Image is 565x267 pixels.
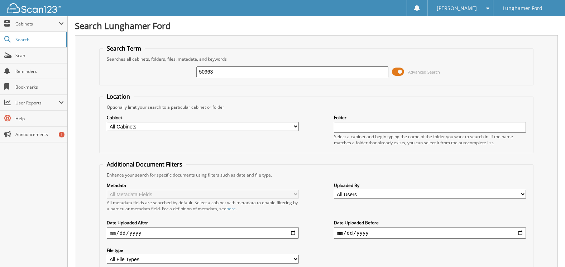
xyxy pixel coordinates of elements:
label: Metadata [107,182,298,188]
div: 1 [59,132,64,137]
label: File type [107,247,298,253]
div: Enhance your search for specific documents using filters such as date and file type. [103,172,529,178]
label: Uploaded By [334,182,526,188]
span: [PERSON_NAME] [437,6,477,10]
a: here [226,206,236,212]
span: Lunghamer Ford [503,6,542,10]
span: Bookmarks [15,84,64,90]
span: Reminders [15,68,64,74]
h1: Search Lunghamer Ford [75,20,558,32]
span: User Reports [15,100,59,106]
span: Advanced Search [408,69,440,75]
div: Searches all cabinets, folders, files, metadata, and keywords [103,56,529,62]
legend: Additional Document Filters [103,160,186,168]
div: Optionally limit your search to a particular cabinet or folder [103,104,529,110]
span: Scan [15,52,64,58]
legend: Location [103,93,134,100]
input: end [334,227,526,239]
label: Folder [334,114,526,121]
div: Select a cabinet and begin typing the name of the folder you want to search in. If the name match... [334,133,526,146]
span: Help [15,116,64,122]
input: start [107,227,298,239]
span: Search [15,37,63,43]
label: Date Uploaded Before [334,220,526,226]
div: All metadata fields are searched by default. Select a cabinet with metadata to enable filtering b... [107,200,298,212]
span: Cabinets [15,21,59,27]
legend: Search Term [103,44,145,52]
img: scan123-logo-white.svg [7,3,61,13]
span: Announcements [15,131,64,137]
label: Cabinet [107,114,298,121]
label: Date Uploaded After [107,220,298,226]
